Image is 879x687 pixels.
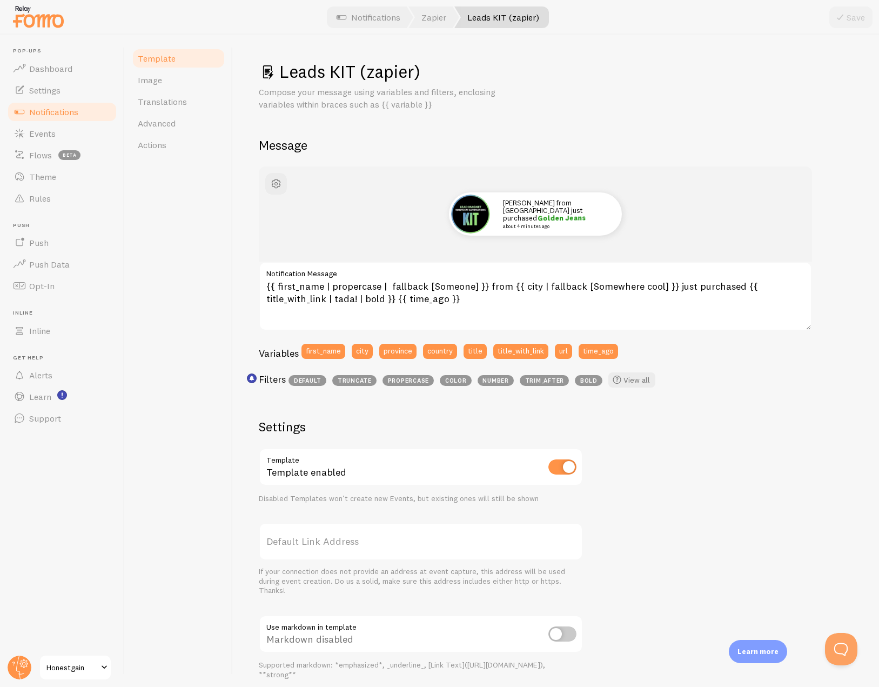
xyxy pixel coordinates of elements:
a: Actions [131,134,226,156]
span: Pop-ups [13,48,118,55]
h3: Filters [259,373,286,385]
span: Image [138,75,162,85]
p: [PERSON_NAME] from [GEOGRAPHIC_DATA] just purchased [503,199,611,229]
a: Honestgain [39,655,112,681]
a: Advanced [131,112,226,134]
span: bold [575,375,602,386]
svg: <p>Use filters like | propercase to change CITY to City in your templates</p> [247,373,257,383]
span: Translations [138,96,187,107]
span: Inline [29,325,50,336]
a: Translations [131,91,226,112]
a: Theme [6,166,118,188]
a: Push Data [6,254,118,275]
span: Template [138,53,176,64]
span: Advanced [138,118,176,129]
iframe: Help Scout Beacon - Open [825,633,857,665]
a: Inline [6,320,118,342]
p: Learn more [737,646,779,657]
h1: Leads KIT (zapier) [259,61,853,83]
div: Markdown disabled [259,615,583,655]
a: Alerts [6,364,118,386]
a: Template [131,48,226,69]
h2: Message [259,137,853,154]
a: Settings [6,79,118,101]
button: url [555,344,572,359]
span: trim_after [520,375,569,386]
a: Rules [6,188,118,209]
div: If your connection does not provide an address at event capture, this address will be used during... [259,567,583,596]
a: Opt-In [6,275,118,297]
a: Support [6,408,118,429]
span: Opt-In [29,281,55,291]
a: Golden Jeans [537,214,586,222]
span: Theme [29,171,56,182]
a: View all [608,372,655,388]
span: default [288,375,326,386]
button: first_name [301,344,345,359]
a: Learn [6,386,118,408]
span: Settings [29,85,61,96]
a: Image [131,69,226,91]
span: beta [58,150,80,160]
span: Inline [13,310,118,317]
button: country [423,344,457,359]
span: color [440,375,472,386]
h2: Settings [259,418,583,435]
span: Push [13,222,118,229]
span: Honestgain [46,661,98,674]
a: Flows beta [6,144,118,166]
img: Fomo [451,195,490,234]
button: title [464,344,487,359]
h3: Variables [259,347,299,359]
span: Events [29,128,56,139]
small: about 4 minutes ago [503,224,608,229]
span: truncate [332,375,377,386]
span: Actions [138,139,166,150]
p: Compose your message using variables and filters, enclosing variables within braces such as {{ va... [259,86,518,111]
div: Supported markdown: *emphasized*, _underline_, [Link Text]([URL][DOMAIN_NAME]), **strong** [259,661,583,679]
button: title_with_link [493,344,548,359]
svg: <p>Watch New Feature Tutorials!</p> [57,390,67,400]
button: city [352,344,373,359]
div: Learn more [729,640,787,663]
div: Disabled Templates won't create new Events, but existing ones will still be shown [259,494,583,504]
span: Support [29,413,61,424]
span: Notifications [29,106,78,117]
span: Learn [29,391,51,402]
span: Flows [29,150,52,161]
a: Events [6,123,118,144]
span: Push [29,237,49,248]
span: Alerts [29,370,52,381]
a: Push [6,232,118,254]
button: time_ago [579,344,618,359]
label: Notification Message [259,262,812,280]
span: Get Help [13,355,118,362]
label: Default Link Address [259,523,583,561]
img: fomo-relay-logo-orange.svg [11,3,65,30]
a: Dashboard [6,58,118,79]
span: Push Data [29,259,70,270]
span: Dashboard [29,63,72,74]
span: number [478,375,514,386]
div: Template enabled [259,448,583,488]
a: Notifications [6,101,118,123]
span: propercase [383,375,434,386]
span: Rules [29,193,51,204]
button: province [379,344,417,359]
